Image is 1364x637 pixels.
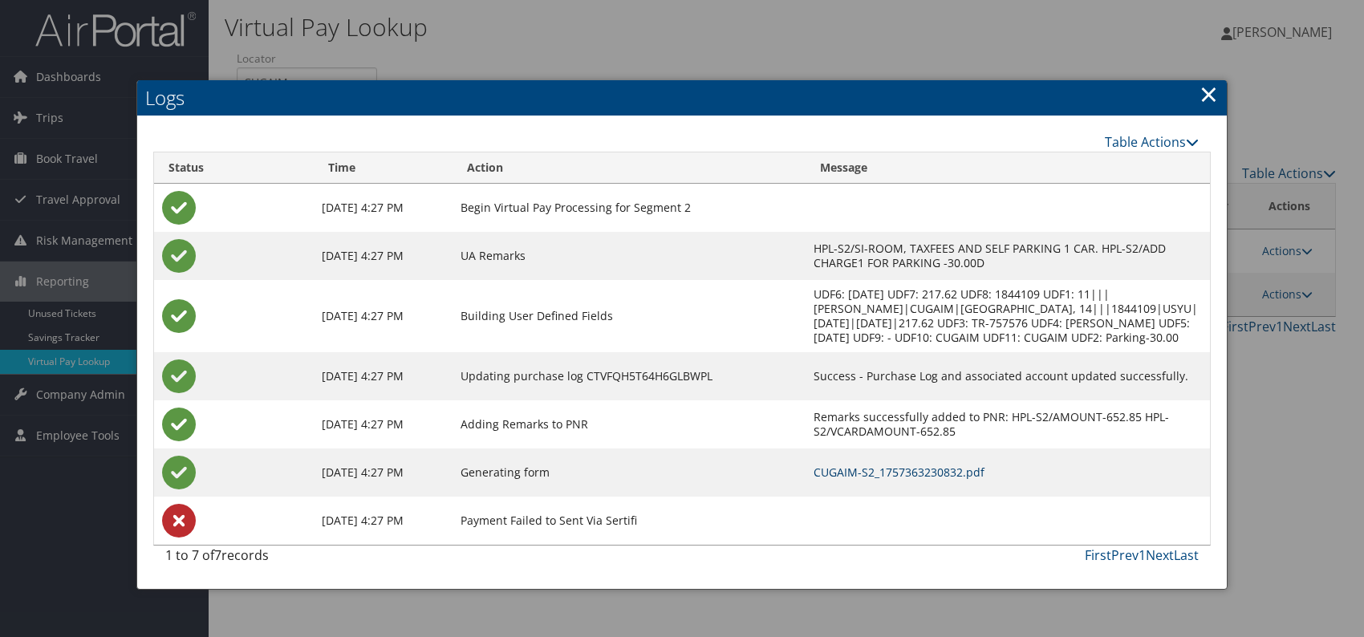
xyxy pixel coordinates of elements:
[806,352,1210,400] td: Success - Purchase Log and associated account updated successfully.
[314,497,453,545] td: [DATE] 4:27 PM
[453,152,805,184] th: Action: activate to sort column ascending
[314,400,453,448] td: [DATE] 4:27 PM
[1139,546,1146,564] a: 1
[1111,546,1139,564] a: Prev
[314,184,453,232] td: [DATE] 4:27 PM
[314,280,453,352] td: [DATE] 4:27 PM
[314,352,453,400] td: [DATE] 4:27 PM
[453,184,805,232] td: Begin Virtual Pay Processing for Segment 2
[453,448,805,497] td: Generating form
[165,546,406,573] div: 1 to 7 of records
[806,232,1210,280] td: HPL-S2/SI-ROOM, TAXFEES AND SELF PARKING 1 CAR. HPL-S2/ADD CHARGE1 FOR PARKING -30.00D
[453,280,805,352] td: Building User Defined Fields
[806,400,1210,448] td: Remarks successfully added to PNR: HPL-S2/AMOUNT-652.85 HPL-S2/VCARDAMOUNT-652.85
[154,152,314,184] th: Status: activate to sort column ascending
[1200,78,1218,110] a: Close
[1105,133,1199,151] a: Table Actions
[1085,546,1111,564] a: First
[453,400,805,448] td: Adding Remarks to PNR
[214,546,221,564] span: 7
[314,232,453,280] td: [DATE] 4:27 PM
[453,352,805,400] td: Updating purchase log CTVFQH5T64H6GLBWPL
[806,152,1210,184] th: Message: activate to sort column ascending
[314,152,453,184] th: Time: activate to sort column ascending
[1174,546,1199,564] a: Last
[137,80,1227,116] h2: Logs
[453,497,805,545] td: Payment Failed to Sent Via Sertifi
[814,465,984,480] a: CUGAIM-S2_1757363230832.pdf
[806,280,1210,352] td: UDF6: [DATE] UDF7: 217.62 UDF8: 1844109 UDF1: 11|||[PERSON_NAME]|CUGAIM|[GEOGRAPHIC_DATA], 14|||1...
[453,232,805,280] td: UA Remarks
[314,448,453,497] td: [DATE] 4:27 PM
[1146,546,1174,564] a: Next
